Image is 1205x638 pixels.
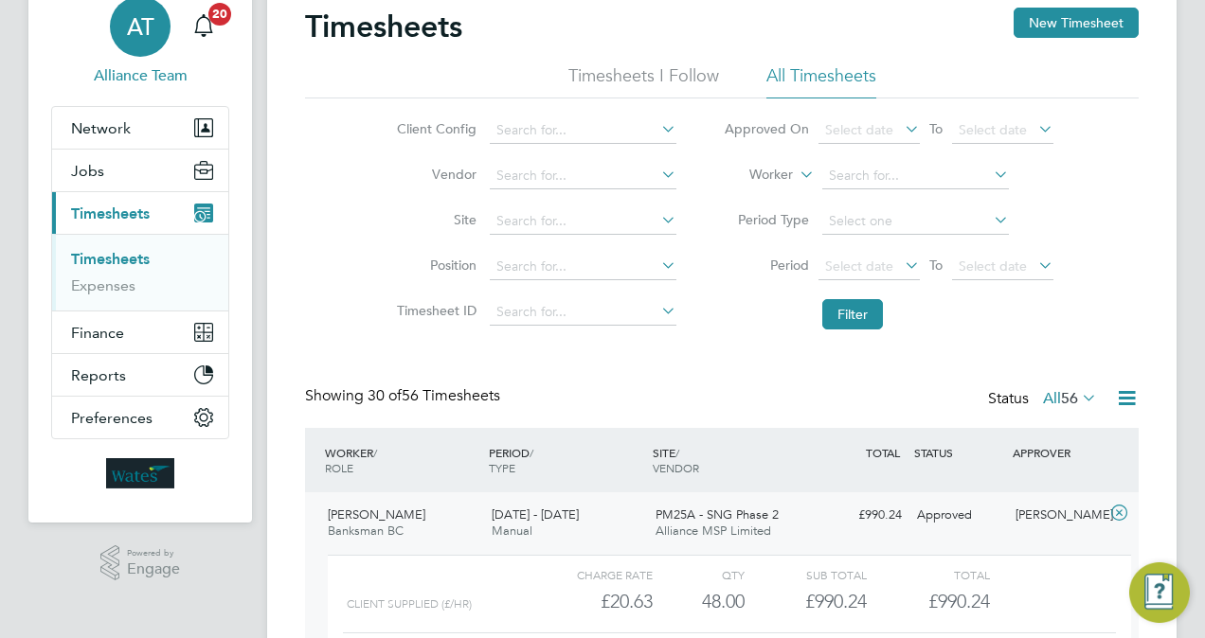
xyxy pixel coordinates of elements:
[52,234,228,310] div: Timesheets
[708,166,793,185] label: Worker
[825,121,893,138] span: Select date
[490,299,676,326] input: Search for...
[208,3,231,26] span: 20
[866,445,900,460] span: TOTAL
[745,563,867,586] div: Sub Total
[1014,8,1139,38] button: New Timesheet
[368,386,402,405] span: 30 of
[924,116,948,141] span: To
[71,324,124,342] span: Finance
[959,257,1027,275] span: Select date
[531,586,653,617] div: £20.63
[52,397,228,438] button: Preferences
[391,211,477,228] label: Site
[127,561,180,577] span: Engage
[71,276,135,294] a: Expenses
[328,523,404,539] span: Banksman BC
[52,192,228,234] button: Timesheets
[675,445,679,460] span: /
[484,435,648,485] div: PERIOD
[766,64,876,98] li: All Timesheets
[100,545,181,581] a: Powered byEngage
[924,253,948,277] span: To
[490,163,676,189] input: Search for...
[811,500,909,531] div: £990.24
[656,523,771,539] span: Alliance MSP Limited
[373,445,377,460] span: /
[490,254,676,280] input: Search for...
[867,563,989,586] div: Total
[305,386,504,406] div: Showing
[822,299,883,329] button: Filter
[724,211,809,228] label: Period Type
[52,354,228,396] button: Reports
[530,445,533,460] span: /
[71,204,150,222] span: Timesheets
[653,563,745,586] div: QTY
[648,435,812,485] div: SITE
[745,586,867,617] div: £990.24
[959,121,1027,138] span: Select date
[492,506,579,523] span: [DATE] - [DATE]
[568,64,719,98] li: Timesheets I Follow
[391,166,477,183] label: Vendor
[656,506,779,523] span: PM25A - SNG Phase 2
[71,409,153,427] span: Preferences
[1129,562,1190,623] button: Engage Resource Center
[391,257,477,274] label: Position
[391,302,477,319] label: Timesheet ID
[127,14,154,39] span: AT
[325,460,353,475] span: ROLE
[347,597,472,611] span: Client Supplied (£/HR)
[328,506,425,523] span: [PERSON_NAME]
[822,208,1009,235] input: Select one
[106,458,174,488] img: wates-logo-retina.png
[368,386,500,405] span: 56 Timesheets
[825,257,893,275] span: Select date
[71,366,126,384] span: Reports
[909,435,1008,470] div: STATUS
[127,545,180,561] span: Powered by
[489,460,515,475] span: TYPE
[391,120,477,137] label: Client Config
[928,590,990,612] span: £990.24
[71,250,150,268] a: Timesheets
[1043,389,1097,408] label: All
[51,458,229,488] a: Go to home page
[52,150,228,191] button: Jobs
[822,163,1009,189] input: Search for...
[1008,435,1106,470] div: APPROVER
[909,500,1008,531] div: Approved
[988,386,1101,413] div: Status
[653,586,745,617] div: 48.00
[1008,500,1106,531] div: [PERSON_NAME]
[490,208,676,235] input: Search for...
[492,523,532,539] span: Manual
[653,460,699,475] span: VENDOR
[51,64,229,87] span: Alliance Team
[52,311,228,353] button: Finance
[52,107,228,149] button: Network
[71,162,104,180] span: Jobs
[1061,389,1078,408] span: 56
[724,120,809,137] label: Approved On
[71,119,131,137] span: Network
[320,435,484,485] div: WORKER
[490,117,676,144] input: Search for...
[531,563,653,586] div: Charge rate
[305,8,462,45] h2: Timesheets
[724,257,809,274] label: Period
